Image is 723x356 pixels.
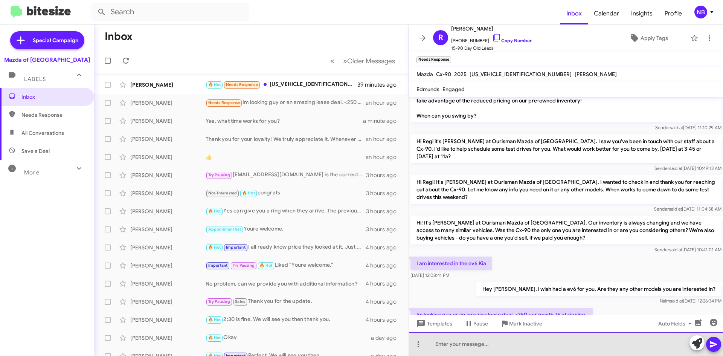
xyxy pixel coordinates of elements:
[206,243,366,252] div: I all ready know price they looked at it. Just send prices of cars I asked for and we could possi...
[208,209,221,214] span: 🔥 Hot
[206,297,366,306] div: Thank you for the update.
[494,317,548,330] button: Mark Inactive
[688,6,715,18] button: NB
[208,335,221,340] span: 🔥 Hot
[658,317,694,330] span: Auto Fields
[206,117,363,125] div: Yes, what time works for you?
[410,272,449,278] span: [DATE] 12:08:41 PM
[21,93,85,101] span: Inbox
[416,71,433,78] span: Mazda
[659,3,688,24] a: Profile
[670,125,683,130] span: said at
[347,57,395,65] span: Older Messages
[206,80,357,89] div: [US_VEHICLE_IDENTIFICATION_NUMBER]
[130,298,206,306] div: [PERSON_NAME]
[206,315,366,324] div: 2:30 is fine. We will see you then thank you.
[415,317,452,330] span: Templates
[208,299,230,304] span: Try Pausing
[669,247,682,252] span: said at
[694,6,707,18] div: NB
[451,24,532,33] span: [PERSON_NAME]
[363,117,403,125] div: a minute ago
[669,165,682,171] span: said at
[130,262,206,269] div: [PERSON_NAME]
[130,208,206,215] div: [PERSON_NAME]
[409,317,458,330] button: Templates
[208,191,237,196] span: Not-Interested
[91,3,249,21] input: Search
[641,31,668,45] span: Apply Tags
[416,86,439,93] span: Edmunds
[259,263,272,268] span: 🔥 Hot
[24,76,46,83] span: Labels
[436,71,451,78] span: Cx-90
[130,117,206,125] div: [PERSON_NAME]
[10,31,84,49] a: Special Campaign
[330,56,334,66] span: «
[610,31,687,45] button: Apply Tags
[451,33,532,44] span: [PHONE_NUMBER]
[454,71,467,78] span: 2025
[660,298,721,304] span: Naim [DATE] 12:26:34 PM
[206,225,366,234] div: Youre welcome.
[560,3,588,24] a: Inbox
[226,82,258,87] span: Needs Response
[105,31,133,43] h1: Inbox
[366,226,403,233] div: 3 hours ago
[130,189,206,197] div: [PERSON_NAME]
[366,189,403,197] div: 3 hours ago
[339,53,400,69] button: Next
[4,56,90,64] div: Mazda of [GEOGRAPHIC_DATA]
[206,98,366,107] div: Im looking guy or an amazing lease deal. <250 per month 7k at signing.
[366,135,403,143] div: an hour ago
[509,317,542,330] span: Mark Inactive
[242,191,255,196] span: 🔥 Hot
[652,317,700,330] button: Auto Fields
[206,171,366,179] div: [EMAIL_ADDRESS][DOMAIN_NAME] is the correct email?
[130,280,206,287] div: [PERSON_NAME]
[670,298,683,304] span: said at
[226,245,246,250] span: Important
[130,316,206,324] div: [PERSON_NAME]
[476,282,721,296] p: Hey [PERSON_NAME], i wish had a ev6 for you, Are they any other models you are interested in?
[206,261,366,270] div: Liked “Youre welcome.”
[492,38,532,43] a: Copy Number
[21,129,64,137] span: All Conversations
[206,333,371,342] div: Okay
[235,299,245,304] span: Sales
[669,206,682,212] span: said at
[343,56,347,66] span: »
[366,280,403,287] div: 4 hours ago
[654,247,721,252] span: Sender [DATE] 10:41:01 AM
[130,135,206,143] div: [PERSON_NAME]
[130,171,206,179] div: [PERSON_NAME]
[366,153,403,161] div: an hour ago
[206,280,366,287] div: No problem, can we provide you with additional information?
[366,171,403,179] div: 3 hours ago
[24,169,40,176] span: More
[130,244,206,251] div: [PERSON_NAME]
[366,99,403,107] div: an hour ago
[326,53,339,69] button: Previous
[208,263,228,268] span: Important
[410,175,721,204] p: Hi Regi! It's [PERSON_NAME] at Ourisman Mazda of [GEOGRAPHIC_DATA]. I wanted to check in and than...
[654,206,721,212] span: Sender [DATE] 11:04:58 AM
[130,334,206,342] div: [PERSON_NAME]
[208,245,221,250] span: 🔥 Hot
[357,81,403,89] div: 39 minutes ago
[371,334,403,342] div: a day ago
[575,71,617,78] span: [PERSON_NAME]
[458,317,494,330] button: Pause
[233,263,255,268] span: Try Pausing
[655,125,721,130] span: Sender [DATE] 11:10:29 AM
[208,82,221,87] span: 🔥 Hot
[473,317,488,330] span: Pause
[451,44,532,52] span: 15-90 Day Old Leads
[206,189,366,197] div: congrats
[366,316,403,324] div: 4 hours ago
[625,3,659,24] a: Insights
[416,57,451,63] small: Needs Response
